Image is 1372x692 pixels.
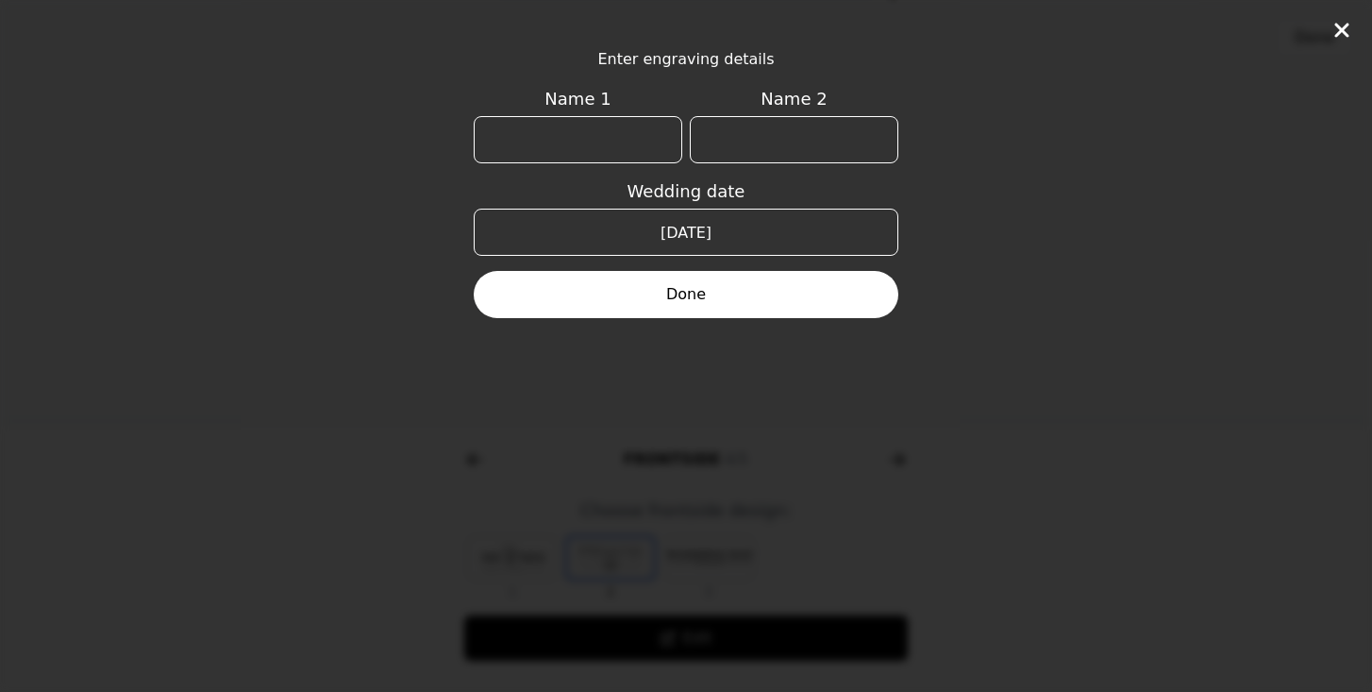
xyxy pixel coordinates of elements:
button: Done [474,271,898,318]
span: Enter engraving details [474,48,898,71]
span: Name 1 [474,86,682,112]
input: Name 1 [474,116,682,163]
span: Wedding date [474,178,898,205]
span: Name 2 [690,86,898,112]
input: Name 2 [690,116,898,163]
input: Wedding date [474,209,898,256]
